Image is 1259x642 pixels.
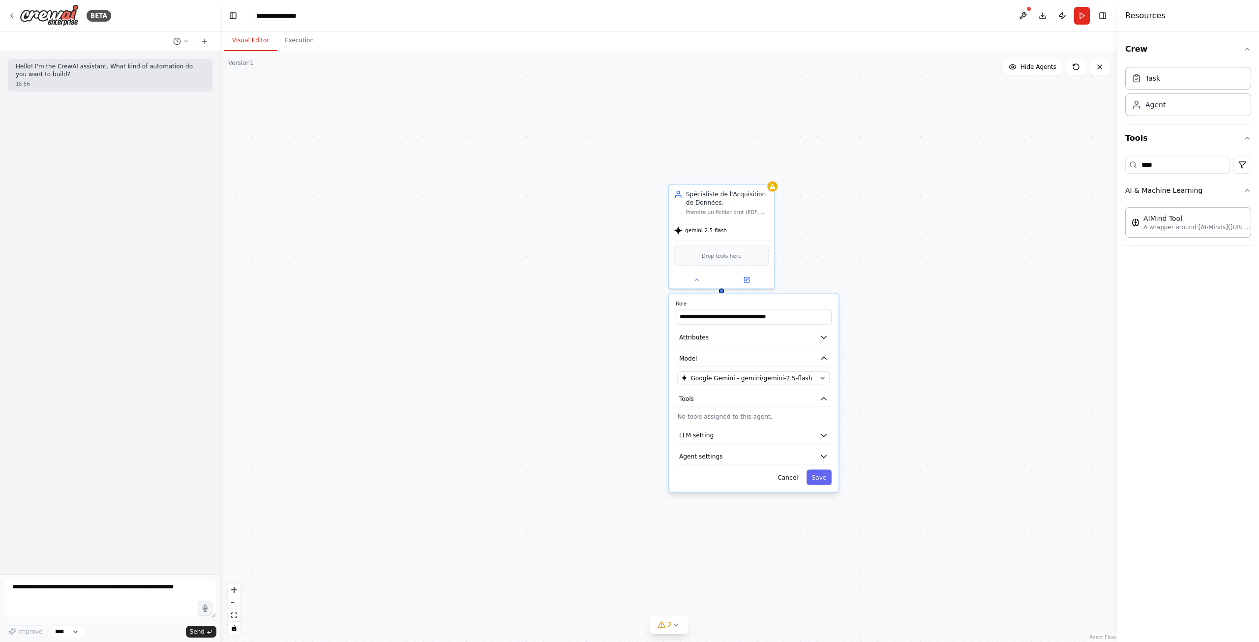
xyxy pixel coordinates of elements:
[256,11,305,21] nav: breadcrumb
[186,626,216,638] button: Send
[169,35,193,47] button: Switch to previous chat
[677,371,830,384] button: Google Gemini - gemini/gemini-2.5-flash
[16,80,205,88] div: 15:56
[676,428,832,443] button: LLM setting
[1132,218,1139,226] img: AIMindTool
[679,452,723,460] span: Agent settings
[685,227,727,234] span: gemini-2.5-flash
[1125,10,1166,22] h4: Resources
[722,275,771,285] button: Open in side panel
[650,616,688,634] button: 2
[226,9,240,23] button: Hide left sidebar
[807,469,832,485] button: Save
[228,583,240,635] div: React Flow controls
[277,31,322,51] button: Execution
[16,63,205,78] p: Hello! I'm the CrewAI assistant. What kind of automation do you want to build?
[676,301,832,307] label: Role
[228,622,240,635] button: toggle interactivity
[1003,59,1062,75] button: Hide Agents
[1145,73,1160,83] div: Task
[1143,223,1252,231] p: A wrapper around [AI-Minds]([URL][DOMAIN_NAME]). Useful for when you need answers to questions fr...
[1125,178,1251,203] button: AI & Machine Learning
[676,391,832,407] button: Tools
[197,35,212,47] button: Start a new chat
[224,31,277,51] button: Visual Editor
[686,190,769,207] div: Spécialiste de l'Acquisition de Données.
[676,330,832,345] button: Attributes
[1089,635,1116,640] a: React Flow attribution
[228,583,240,596] button: zoom in
[4,625,47,638] button: Improve
[228,609,240,622] button: fit view
[686,209,769,215] div: Prendre un fichier brut (PDF, image de facture), utiliser les outils d'extraction pour en extrair...
[228,596,240,609] button: zoom out
[679,354,697,362] span: Model
[1143,214,1252,223] div: AIMind Tool
[198,601,212,615] button: Click to speak your automation idea
[679,431,714,439] span: LLM setting
[1125,35,1251,63] button: Crew
[677,412,830,421] p: No tools assigned to this agent.
[690,373,812,382] span: Google Gemini - gemini/gemini-2.5-flash
[1096,9,1109,23] button: Hide right sidebar
[1020,63,1056,71] span: Hide Agents
[87,10,111,22] div: BETA
[679,333,709,341] span: Attributes
[190,628,205,636] span: Send
[228,59,254,67] div: Version 1
[18,628,42,636] span: Improve
[668,184,775,289] div: Spécialiste de l'Acquisition de Données.Prendre un fichier brut (PDF, image de facture), utiliser...
[679,395,694,403] span: Tools
[773,469,803,485] button: Cancel
[702,251,742,260] span: Drop tools here
[1125,63,1251,124] div: Crew
[20,4,79,27] img: Logo
[1145,100,1166,110] div: Agent
[668,620,672,630] span: 2
[676,449,832,464] button: Agent settings
[676,350,832,366] button: Model
[1125,203,1251,245] div: AI & Machine Learning
[1125,124,1251,152] button: Tools
[1125,152,1251,254] div: Tools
